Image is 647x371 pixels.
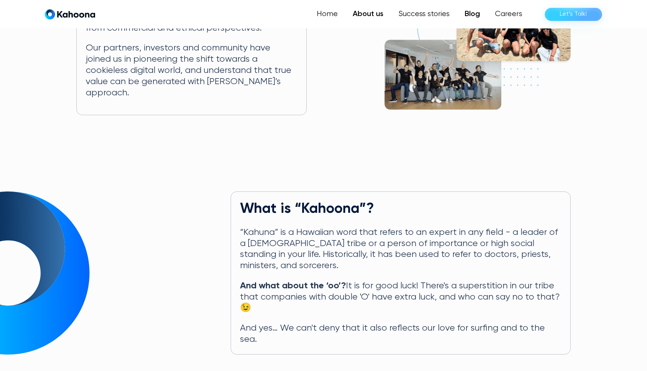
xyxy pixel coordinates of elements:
a: Success stories [391,7,457,22]
a: home [45,9,95,20]
h2: What is “Kahoona”? [240,201,561,218]
p: And yes… We can't deny that it also reflects our love for surfing and to the sea. [240,323,561,345]
div: Let’s Talk! [560,8,587,20]
a: Home [309,7,345,22]
a: Let’s Talk! [545,8,602,21]
a: About us [345,7,391,22]
a: Blog [457,7,487,22]
a: Careers [487,7,530,22]
p: It is for good luck! There's a superstition in our tribe that companies with double 'O' have extr... [240,280,561,314]
p: “Kahuna” is a Hawaiian word that refers to an expert in any field - a leader of a [DEMOGRAPHIC_DA... [240,227,561,272]
p: Our partners, investors and community have joined us in pioneering the shift towards a cookieless... [86,43,297,98]
strong: And what about the ‘oo’? [240,281,346,290]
